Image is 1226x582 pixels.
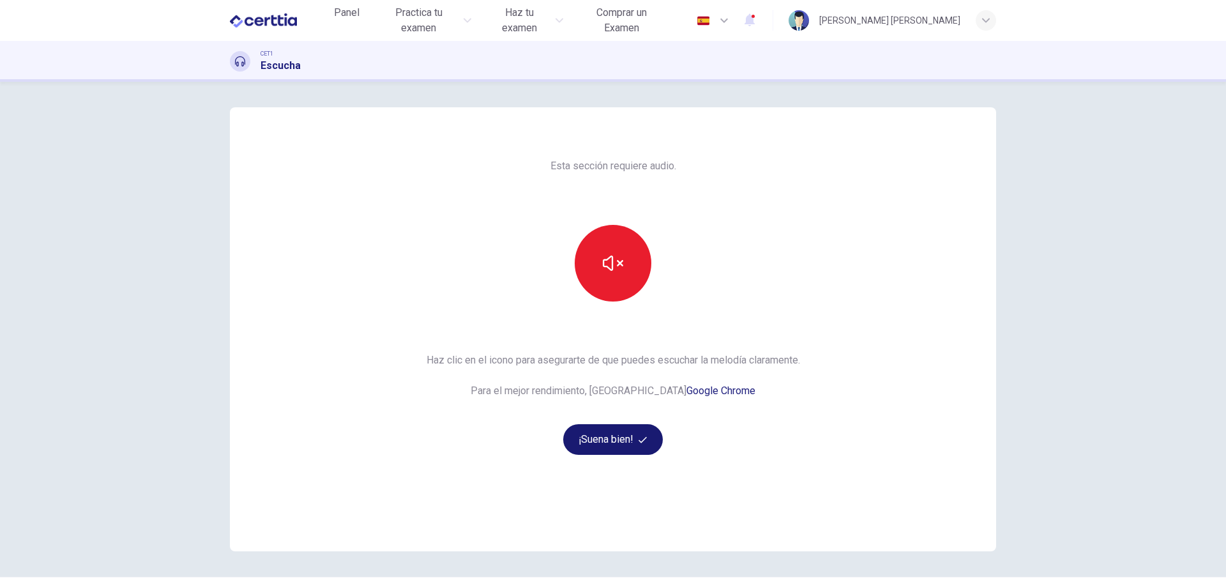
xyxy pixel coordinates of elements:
span: CET1 [261,49,273,58]
button: Practica tu examen [372,1,477,40]
span: Para el mejor rendimiento, [GEOGRAPHIC_DATA] [427,383,800,399]
span: Panel [334,5,359,20]
span: Practica tu examen [377,5,460,36]
button: Haz tu examen [481,1,568,40]
button: Comprar un Examen [573,1,670,40]
a: Google Chrome [686,385,755,397]
h1: Escucha [261,58,301,73]
span: Haz clic en el icono para asegurarte de que puedes escuchar la melodía claramente. [427,353,800,368]
a: Panel [326,1,367,40]
button: Panel [326,1,367,24]
img: Profile picture [789,10,809,31]
a: CERTTIA logo [230,8,326,33]
span: Comprar un Examen [579,5,665,36]
span: Esta sección requiere audio. [550,158,676,174]
img: es [695,16,711,26]
span: Haz tu examen [487,5,551,36]
img: CERTTIA logo [230,8,297,33]
div: [PERSON_NAME] [PERSON_NAME] [819,13,960,28]
button: ¡Suena bien! [563,424,663,455]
